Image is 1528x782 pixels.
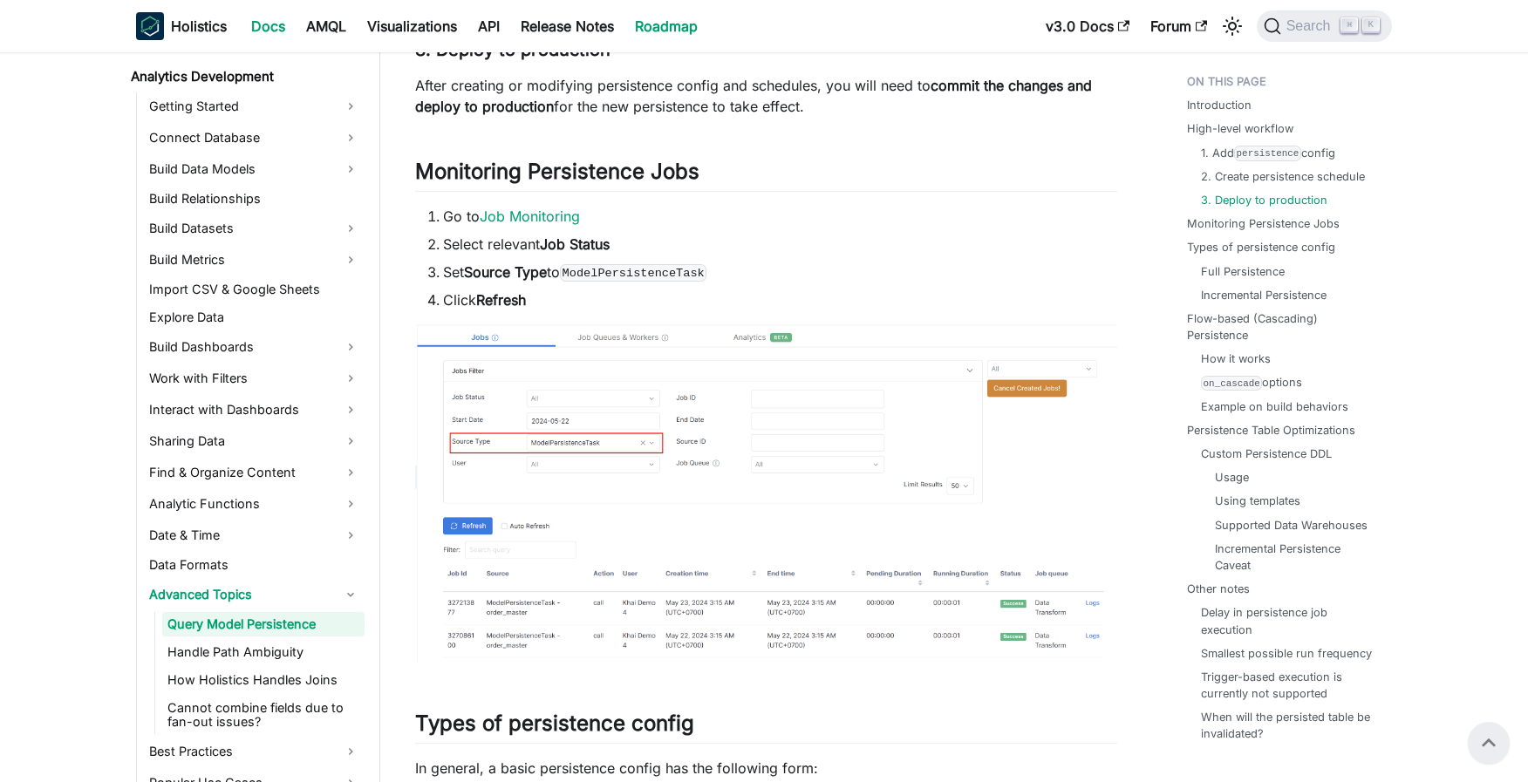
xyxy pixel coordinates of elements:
a: Usage [1215,469,1249,486]
h2: Types of persistence config [415,711,1117,744]
a: 1. Addpersistenceconfig [1201,145,1335,161]
code: persistence [1234,146,1301,160]
a: Data Formats [144,553,365,577]
img: Holistics [136,12,164,40]
a: Trigger-based execution is currently not supported [1201,669,1375,702]
a: Analytics Development [126,65,365,89]
a: Date & Time [144,521,365,549]
a: API [467,12,510,40]
a: Build Datasets [144,214,365,242]
a: Build Metrics [144,246,365,274]
a: Custom Persistence DDL [1201,445,1332,462]
a: Smallest possible run frequency [1201,645,1372,662]
a: Interact with Dashboards [144,396,365,424]
a: Connect Database [144,124,365,152]
a: Getting Started [144,92,365,120]
li: Go to [443,206,1117,227]
a: on_cascadeoptions [1201,374,1302,391]
a: Using templates [1215,493,1300,509]
a: High-level workflow [1187,120,1293,137]
a: Introduction [1187,97,1252,113]
li: Set to [443,262,1117,282]
code: on_cascade [1201,376,1262,391]
a: Release Notes [510,12,624,40]
a: Build Data Models [144,155,365,183]
button: Search (Command+K) [1257,10,1392,42]
a: Query Model Persistence [162,612,365,636]
span: Search [1281,18,1341,34]
a: 2. Create persistence schedule [1201,168,1365,185]
nav: Docs sidebar [119,52,380,782]
strong: Job Status [540,235,610,253]
a: Forum [1140,12,1218,40]
p: In general, a basic persistence config has the following form: [415,758,1117,779]
a: Supported Data Warehouses [1215,517,1368,534]
strong: Refresh [476,291,526,309]
a: Explore Data [144,305,365,330]
a: Advanced Topics [144,581,365,609]
a: Visualizations [357,12,467,40]
a: Docs [241,12,296,40]
a: 3. Deploy to production [1201,192,1327,208]
strong: commit the changes and deploy to production [415,77,1092,115]
h2: Monitoring Persistence Jobs [415,159,1117,192]
a: Import CSV & Google Sheets [144,277,365,302]
a: Find & Organize Content [144,459,365,486]
a: When will the persisted table be invalidated? [1201,709,1375,742]
a: How Holistics Handles Joins [162,668,365,692]
a: Work with Filters [144,364,365,392]
a: Monitoring Persistence Jobs [1187,215,1340,232]
a: AMQL [296,12,357,40]
a: Delay in persistence job execution [1201,604,1375,637]
a: Incremental Persistence [1201,287,1327,303]
a: Handle Path Ambiguity [162,640,365,664]
p: After creating or modifying persistence config and schedules, you will need to for the new persis... [415,75,1117,117]
button: Scroll back to top [1468,722,1510,764]
a: Build Relationships [144,187,365,211]
a: Flow-based (Cascading) Persistence [1187,310,1381,343]
li: Click [443,289,1117,310]
a: Full Persistence [1201,263,1285,280]
a: HolisticsHolistics [136,12,227,40]
li: Select relevant [443,234,1117,255]
button: Switch between dark and light mode (currently light mode) [1218,12,1246,40]
a: Roadmap [624,12,708,40]
img: persistence-jobs.png [415,324,1117,663]
b: Holistics [171,16,227,37]
a: Persistence Table Optimizations [1187,422,1355,439]
a: How it works [1201,350,1271,367]
kbd: K [1362,17,1380,33]
strong: Source Type [464,263,547,281]
a: Other notes [1187,581,1250,597]
a: Types of persistence config [1187,239,1335,255]
a: Incremental Persistence Caveat [1215,541,1368,574]
a: Build Dashboards [144,333,365,361]
a: Job Monitoring [480,207,580,225]
a: v3.0 Docs [1035,12,1140,40]
a: Best Practices [144,738,365,765]
a: Analytic Functions [144,490,365,518]
a: Cannot combine fields due to fan-out issues? [162,696,365,734]
code: ModelPersistenceTask [560,264,706,282]
a: Sharing Data [144,427,365,455]
a: Example on build behaviors [1201,398,1348,415]
kbd: ⌘ [1340,17,1358,33]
